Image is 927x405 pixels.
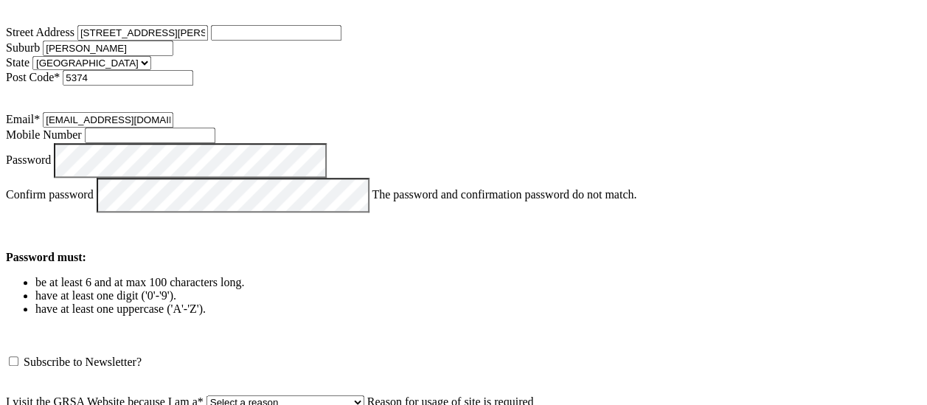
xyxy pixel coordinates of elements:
label: Email [6,113,40,125]
label: Confirm password [6,188,94,201]
label: Street Address [6,26,74,38]
label: Password [6,153,51,166]
li: be at least 6 and at max 100 characters long. [35,276,921,289]
li: have at least one digit ('0'-'9'). [35,289,921,302]
label: State [6,56,29,69]
b: Password must: [6,251,86,263]
span: The password and confirmation password do not match. [372,188,636,201]
li: have at least one uppercase ('A'-'Z'). [35,302,921,316]
label: Suburb [6,41,40,54]
label: Subscribe to Newsletter? [24,356,142,368]
label: Post Code [6,71,60,83]
label: Mobile Number [6,128,82,141]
